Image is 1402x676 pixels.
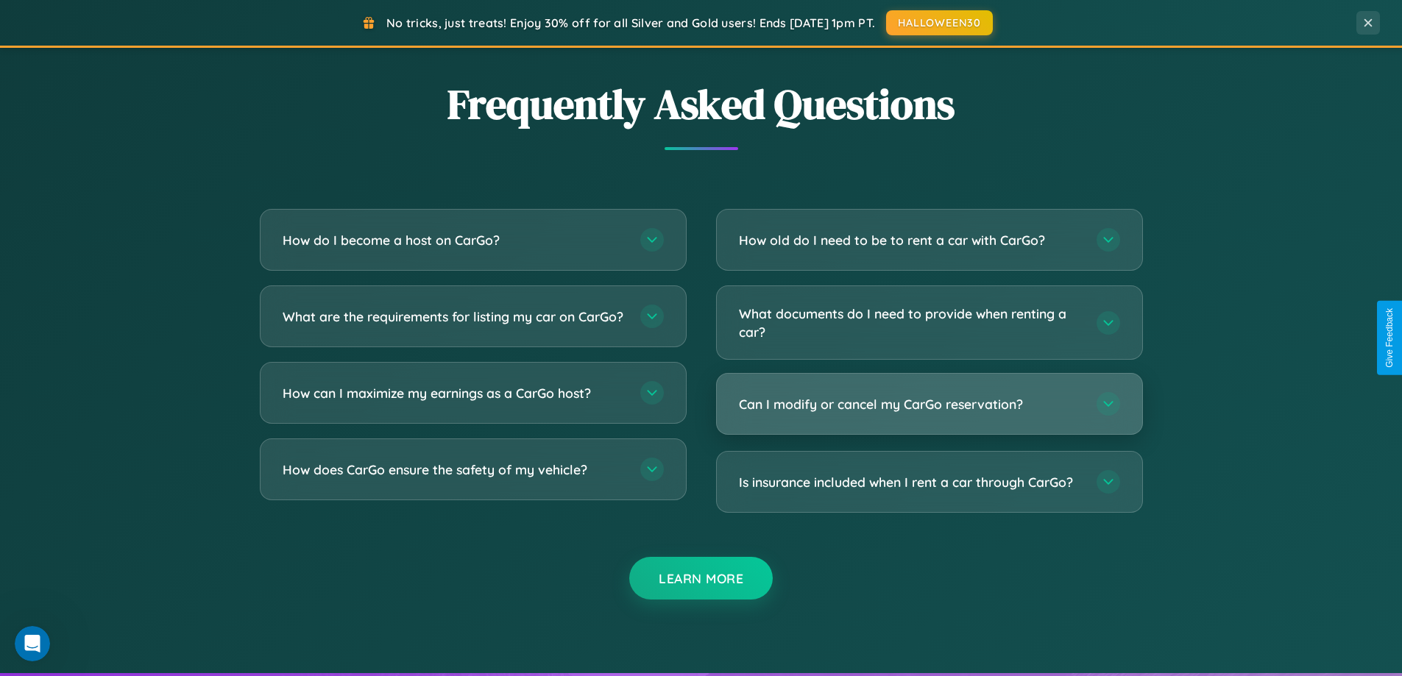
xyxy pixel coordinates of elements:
[739,395,1082,413] h3: Can I modify or cancel my CarGo reservation?
[1384,308,1395,368] div: Give Feedback
[629,557,773,599] button: Learn More
[260,76,1143,132] h2: Frequently Asked Questions
[886,10,993,35] button: HALLOWEEN30
[283,307,626,326] h3: What are the requirements for listing my car on CarGo?
[739,473,1082,491] h3: Is insurance included when I rent a car through CarGo?
[283,231,626,249] h3: How do I become a host on CarGo?
[386,15,875,30] span: No tricks, just treats! Enjoy 30% off for all Silver and Gold users! Ends [DATE] 1pm PT.
[739,305,1082,341] h3: What documents do I need to provide when renting a car?
[283,384,626,402] h3: How can I maximize my earnings as a CarGo host?
[283,460,626,479] h3: How does CarGo ensure the safety of my vehicle?
[739,231,1082,249] h3: How old do I need to be to rent a car with CarGo?
[15,626,50,661] iframe: Intercom live chat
